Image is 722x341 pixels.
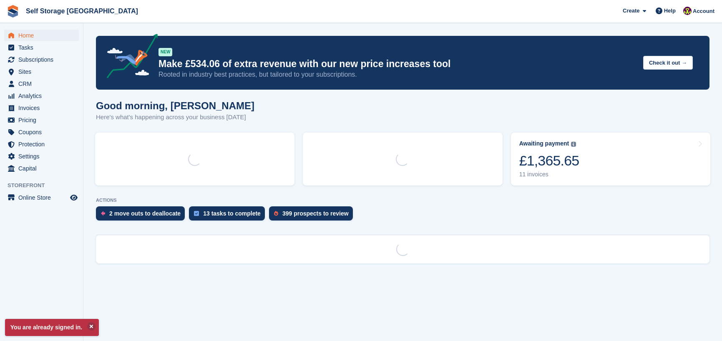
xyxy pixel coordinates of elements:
a: menu [4,66,79,78]
span: Invoices [18,102,68,114]
div: NEW [158,48,172,56]
a: menu [4,54,79,65]
img: move_outs_to_deallocate_icon-f764333ba52eb49d3ac5e1228854f67142a1ed5810a6f6cc68b1a99e826820c5.svg [101,211,105,216]
div: 399 prospects to review [282,210,349,217]
span: Create [623,7,639,15]
div: 13 tasks to complete [203,210,261,217]
p: Make £534.06 of extra revenue with our new price increases tool [158,58,636,70]
span: Tasks [18,42,68,53]
img: Nicholas Williams [683,7,692,15]
a: 2 move outs to deallocate [96,206,189,225]
div: 11 invoices [519,171,579,178]
span: Storefront [8,181,83,190]
p: ACTIONS [96,198,709,203]
a: menu [4,192,79,203]
a: Awaiting payment £1,365.65 11 invoices [511,133,710,186]
span: CRM [18,78,68,90]
span: Capital [18,163,68,174]
a: menu [4,78,79,90]
a: menu [4,163,79,174]
a: 399 prospects to review [269,206,357,225]
p: Rooted in industry best practices, but tailored to your subscriptions. [158,70,636,79]
span: Help [664,7,676,15]
img: task-75834270c22a3079a89374b754ae025e5fb1db73e45f91037f5363f120a921f8.svg [194,211,199,216]
span: Settings [18,150,68,162]
p: You are already signed in. [5,319,99,336]
span: Subscriptions [18,54,68,65]
span: Analytics [18,90,68,102]
h1: Good morning, [PERSON_NAME] [96,100,254,111]
a: menu [4,126,79,138]
span: Account [693,7,714,15]
a: menu [4,114,79,126]
span: Home [18,30,68,41]
span: Sites [18,66,68,78]
img: prospect-51fa495bee0391a8d652442698ab0144808aea92771e9ea1ae160a38d050c398.svg [274,211,278,216]
a: Self Storage [GEOGRAPHIC_DATA] [23,4,141,18]
span: Online Store [18,192,68,203]
a: menu [4,42,79,53]
img: icon-info-grey-7440780725fd019a000dd9b08b2336e03edf1995a4989e88bcd33f0948082b44.svg [571,142,576,147]
p: Here's what's happening across your business [DATE] [96,113,254,122]
a: menu [4,30,79,41]
div: Awaiting payment [519,140,569,147]
div: £1,365.65 [519,152,579,169]
img: price-adjustments-announcement-icon-8257ccfd72463d97f412b2fc003d46551f7dbcb40ab6d574587a9cd5c0d94... [100,34,158,81]
span: Protection [18,138,68,150]
div: 2 move outs to deallocate [109,210,181,217]
a: menu [4,138,79,150]
a: menu [4,90,79,102]
a: Preview store [69,193,79,203]
a: menu [4,150,79,162]
a: menu [4,102,79,114]
span: Coupons [18,126,68,138]
button: Check it out → [643,56,693,70]
img: stora-icon-8386f47178a22dfd0bd8f6a31ec36ba5ce8667c1dd55bd0f319d3a0aa187defe.svg [7,5,19,18]
a: 13 tasks to complete [189,206,269,225]
span: Pricing [18,114,68,126]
